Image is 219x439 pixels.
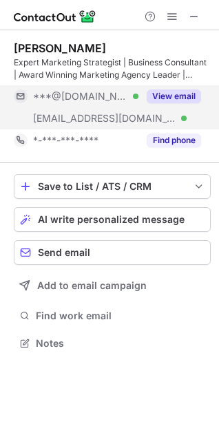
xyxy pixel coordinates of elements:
[14,240,211,265] button: Send email
[14,306,211,325] button: Find work email
[14,56,211,81] div: Expert Marketing Strategist | Business Consultant | Award Winning Marketing Agency Leader | Enhan...
[14,207,211,232] button: AI write personalized message
[33,112,176,125] span: [EMAIL_ADDRESS][DOMAIN_NAME]
[14,174,211,199] button: save-profile-one-click
[38,247,90,258] span: Send email
[33,90,128,103] span: ***@[DOMAIN_NAME]
[38,214,185,225] span: AI write personalized message
[147,133,201,147] button: Reveal Button
[14,273,211,298] button: Add to email campaign
[37,280,147,291] span: Add to email campaign
[38,181,187,192] div: Save to List / ATS / CRM
[14,41,106,55] div: [PERSON_NAME]
[147,89,201,103] button: Reveal Button
[14,8,96,25] img: ContactOut v5.3.10
[14,334,211,353] button: Notes
[36,337,205,350] span: Notes
[36,310,205,322] span: Find work email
